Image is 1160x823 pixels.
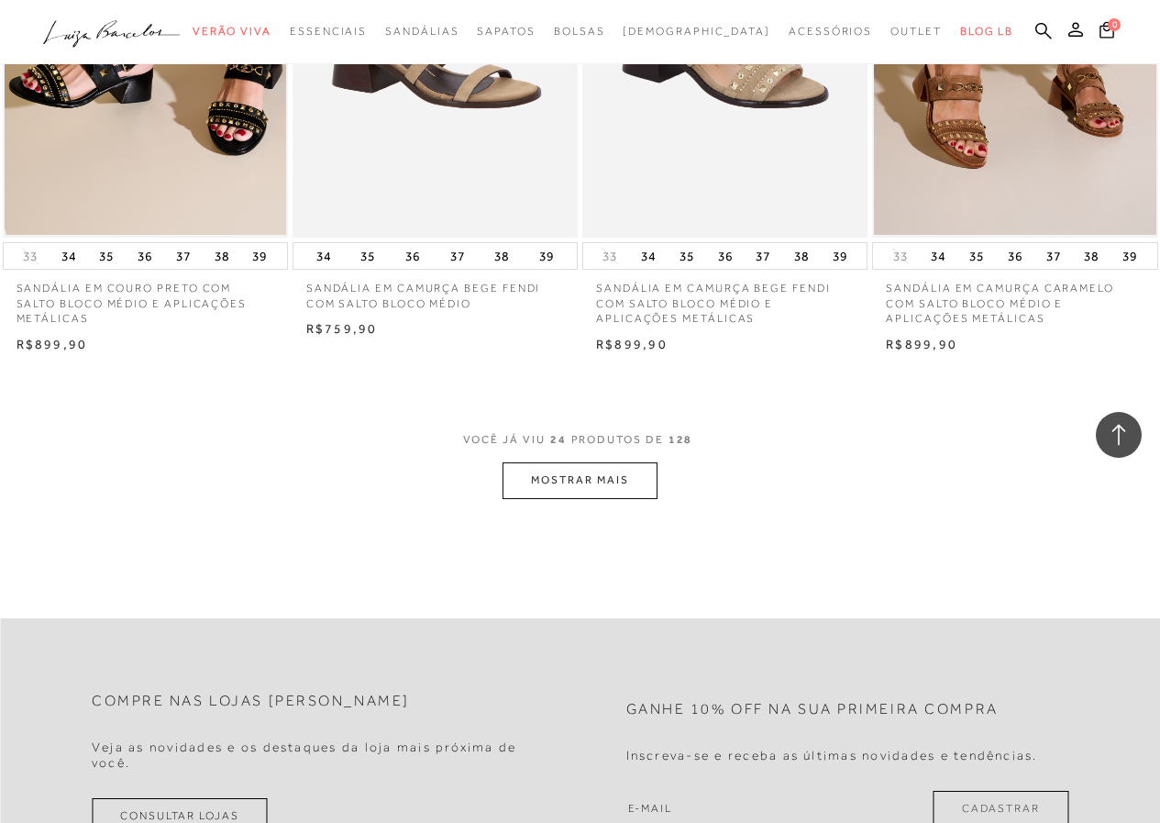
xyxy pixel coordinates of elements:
a: categoryNavScreenReaderText [890,15,942,49]
span: 0 [1108,18,1121,31]
span: 128 [668,433,693,446]
span: Bolsas [554,25,605,38]
a: categoryNavScreenReaderText [290,15,367,49]
button: 38 [489,243,514,269]
button: 37 [750,243,776,269]
span: Sandálias [385,25,458,38]
a: categoryNavScreenReaderText [385,15,458,49]
button: 36 [1002,243,1028,269]
button: 39 [247,243,272,269]
button: 37 [1041,243,1066,269]
button: 34 [925,243,951,269]
a: categoryNavScreenReaderText [789,15,872,49]
button: 37 [171,243,196,269]
span: VOCÊ JÁ VIU PRODUTOS DE [463,433,698,446]
a: BLOG LB [960,15,1013,49]
span: R$899,90 [17,337,88,351]
span: Verão Viva [193,25,271,38]
h4: Inscreva-se e receba as últimas novidades e tendências. [626,748,1038,763]
button: 36 [132,243,158,269]
a: SANDÁLIA EM COURO PRETO COM SALTO BLOCO MÉDIO E APLICAÇÕES METÁLICAS [3,270,288,327]
button: 39 [827,243,853,269]
button: 39 [1117,243,1143,269]
button: 35 [355,243,381,269]
button: 35 [94,243,119,269]
span: R$759,90 [306,321,378,336]
button: 34 [56,243,82,269]
a: SANDÁLIA EM CAMURÇA BEGE FENDI COM SALTO BLOCO MÉDIO [293,270,578,312]
a: categoryNavScreenReaderText [193,15,271,49]
span: BLOG LB [960,25,1013,38]
span: R$899,90 [596,337,668,351]
button: 33 [597,248,623,265]
button: 37 [445,243,470,269]
button: 38 [789,243,814,269]
h2: Ganhe 10% off na sua primeira compra [626,701,999,718]
button: 35 [964,243,989,269]
span: Essenciais [290,25,367,38]
span: Acessórios [789,25,872,38]
button: 36 [713,243,738,269]
button: 36 [400,243,425,269]
a: categoryNavScreenReaderText [477,15,535,49]
button: 34 [635,243,661,269]
button: 33 [17,248,43,265]
button: 39 [534,243,559,269]
button: MOSTRAR MAIS [503,462,657,498]
a: categoryNavScreenReaderText [554,15,605,49]
button: 38 [209,243,235,269]
span: [DEMOGRAPHIC_DATA] [623,25,770,38]
h4: Veja as novidades e os destaques da loja mais próxima de você. [92,740,535,771]
span: R$899,90 [886,337,957,351]
button: 0 [1094,20,1120,45]
span: Sapatos [477,25,535,38]
a: noSubCategoriesText [623,15,770,49]
button: 35 [674,243,700,269]
h2: Compre nas lojas [PERSON_NAME] [92,693,410,710]
button: 34 [311,243,337,269]
a: SANDÁLIA EM CAMURÇA CARAMELO COM SALTO BLOCO MÉDIO E APLICAÇÕES METÁLICAS [872,270,1157,327]
span: 24 [550,433,567,446]
a: SANDÁLIA EM CAMURÇA BEGE FENDI COM SALTO BLOCO MÉDIO E APLICAÇÕES METÁLICAS [582,270,867,327]
button: 38 [1078,243,1104,269]
span: Outlet [890,25,942,38]
button: 33 [888,248,913,265]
